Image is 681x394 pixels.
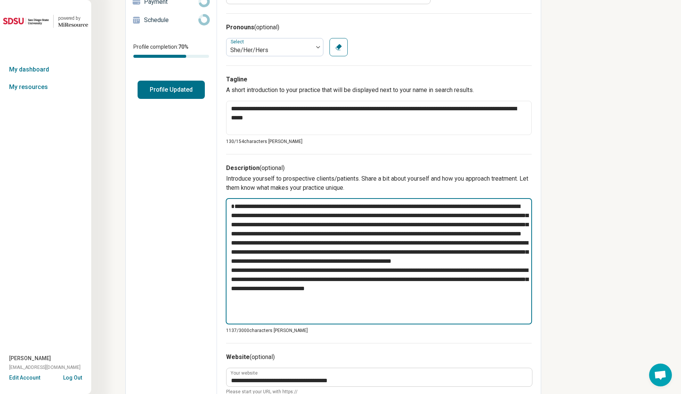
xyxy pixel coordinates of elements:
[178,44,188,50] span: 70 %
[226,75,532,84] h3: Tagline
[226,164,532,173] h3: Description
[126,11,217,29] a: Schedule
[133,55,209,58] div: Profile completion
[9,364,81,371] span: [EMAIL_ADDRESS][DOMAIN_NAME]
[226,174,532,192] p: Introduce yourself to prospective clients/patients. Share a bit about yourself and how you approa...
[231,371,258,375] label: Your website
[226,327,532,334] p: 1137/ 3000 characters [PERSON_NAME]
[63,374,82,380] button: Log Out
[226,138,532,145] p: 130/ 154 characters [PERSON_NAME]
[3,12,49,30] img: San Diego State University
[649,364,672,386] div: Open chat
[226,86,532,95] p: A short introduction to your practice that will be displayed next to your name in search results.
[9,354,51,362] span: [PERSON_NAME]
[9,374,40,382] button: Edit Account
[138,81,205,99] button: Profile Updated
[226,23,532,32] h3: Pronouns
[126,38,217,62] div: Profile completion:
[254,24,279,31] span: (optional)
[230,46,309,55] div: She/Her/Hers
[250,353,275,361] span: (optional)
[260,164,285,172] span: (optional)
[3,12,88,30] a: San Diego State Universitypowered by
[231,39,245,44] label: Select
[58,15,88,22] div: powered by
[226,353,532,362] h3: Website
[144,16,198,25] p: Schedule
